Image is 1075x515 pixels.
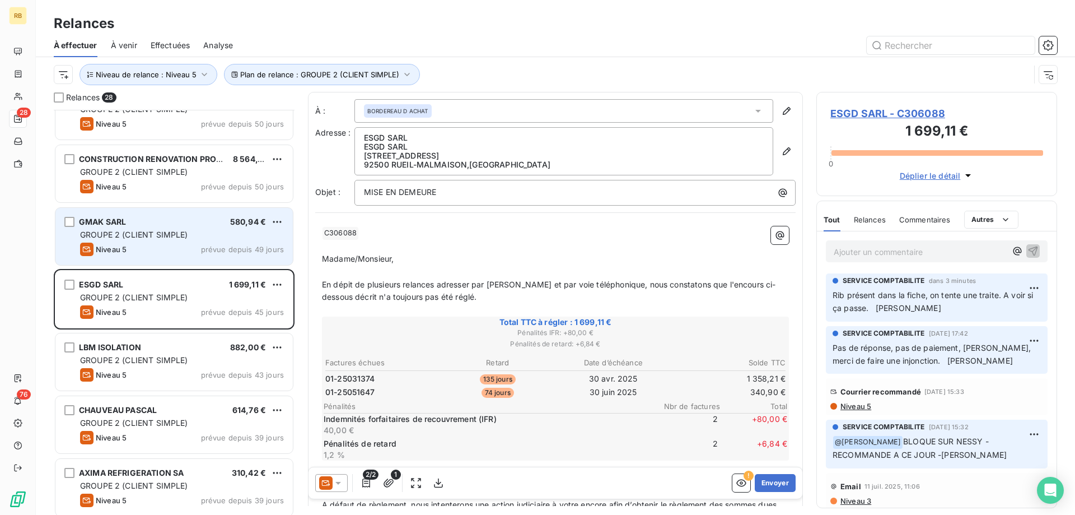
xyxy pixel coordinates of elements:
[324,414,648,425] p: Indemnités forfaitaires de recouvrement (IFR)
[80,355,188,365] span: GROUPE 2 (CLIENT SIMPLE)
[201,370,284,379] span: prévue depuis 43 jours
[899,215,951,224] span: Commentaires
[80,167,188,177] span: GROUPE 2 (CLIENT SIMPLE)
[867,36,1035,54] input: Rechercher
[364,133,764,142] p: ESGD SARL
[830,106,1043,121] span: ESGD SARL - C306088
[203,40,233,51] span: Analyse
[240,70,399,79] span: Plan de relance : GROUPE 2 (CLIENT SIMPLE)
[325,373,375,384] span: 01-25031374
[653,402,720,411] span: Nbr de factures
[79,468,184,477] span: AXIMA REFRIGERATION SA
[80,230,188,239] span: GROUPE 2 (CLIENT SIMPLE)
[151,40,190,51] span: Effectuées
[324,339,787,349] span: Pénalités de retard : + 6,84 €
[364,187,436,197] span: MISE EN DEMEURE
[324,438,648,449] p: Pénalités de retard
[96,308,127,317] span: Niveau 5
[315,128,350,137] span: Adresse :
[843,328,924,338] span: SERVICE COMPTABILITE
[54,13,114,34] h3: Relances
[17,108,31,118] span: 28
[230,217,266,226] span: 580,94 €
[201,308,284,317] span: prévue depuis 45 jours
[96,245,127,254] span: Niveau 5
[556,373,671,385] td: 30 avr. 2025
[833,437,1007,460] span: BLOQUE SUR NESSY -RECOMMANDE A CE JOUR -[PERSON_NAME]
[720,402,787,411] span: Total
[322,500,779,509] span: A défaut de règlement, nous intenterons une action judiciaire à votre encore afin d’obtenir le rè...
[964,211,1018,229] button: Autres
[201,119,284,128] span: prévue depuis 50 jours
[651,438,718,461] span: 2
[324,425,648,436] p: 40,00 €
[364,142,764,151] p: ESGD SARL
[480,374,516,384] span: 135 jours
[325,357,440,369] th: Factures échues
[324,402,653,411] span: Pénalités
[839,402,871,411] span: Niveau 5
[96,70,197,79] span: Niveau de relance : Niveau 5
[201,433,284,442] span: prévue depuis 39 jours
[322,227,358,240] span: C306088
[96,370,127,379] span: Niveau 5
[720,414,787,436] span: + 80,00 €
[829,159,833,168] span: 0
[230,342,266,352] span: 882,00 €
[364,160,764,169] p: 92500 RUEIL-MALMAISON , [GEOGRAPHIC_DATA]
[80,418,188,428] span: GROUPE 2 (CLIENT SIMPLE)
[367,107,428,115] span: BORDEREAU D ACHAT
[843,422,924,432] span: SERVICE COMPTABILITE
[322,280,776,302] span: En dépit de plusieurs relances adresser par [PERSON_NAME] et par voie téléphonique, nous constato...
[201,496,284,505] span: prévue depuis 39 jours
[325,387,375,398] span: 01-25051647
[79,217,126,226] span: GMAK SARL
[391,470,401,480] span: 1
[232,468,266,477] span: 310,42 €
[315,105,354,117] label: À :
[672,373,787,385] td: 1 358,21 €
[833,290,1036,313] span: Rib présent dans la fiche, on tente une traite. A voir si ça passe. [PERSON_NAME]
[651,414,718,436] span: 2
[755,474,796,492] button: Envoyer
[9,490,27,508] img: Logo LeanPay
[315,187,340,197] span: Objet :
[233,154,272,164] span: 8 564,11 €
[324,317,787,328] span: Total TTC à régler : 1 699,11 €
[96,496,127,505] span: Niveau 5
[929,277,976,284] span: dans 3 minutes
[80,293,188,302] span: GROUPE 2 (CLIENT SIMPLE)
[111,40,137,51] span: À venir
[96,119,127,128] span: Niveau 5
[363,470,378,480] span: 2/2
[833,436,903,449] span: @ [PERSON_NAME]
[924,388,964,395] span: [DATE] 15:33
[840,482,861,491] span: Email
[672,386,787,398] td: 340,90 €
[79,405,157,415] span: CHAUVEAU PASCAL
[79,154,250,164] span: CONSTRUCTION RENOVATION PROMOTION
[929,330,968,337] span: [DATE] 17:42
[864,483,920,490] span: 11 juil. 2025, 11:06
[80,481,188,490] span: GROUPE 2 (CLIENT SIMPLE)
[482,388,514,398] span: 74 jours
[672,357,787,369] th: Solde TTC
[66,92,100,103] span: Relances
[96,182,127,191] span: Niveau 5
[232,405,266,415] span: 614,76 €
[833,343,1033,365] span: Pas de réponse, pas de paiement, [PERSON_NAME], merci de faire une injonction. [PERSON_NAME]
[441,357,555,369] th: Retard
[324,328,787,338] span: Pénalités IFR : + 80,00 €
[896,169,978,182] button: Déplier le détail
[102,92,116,103] span: 28
[229,280,267,289] span: 1 699,11 €
[79,280,123,289] span: ESGD SARL
[854,215,886,224] span: Relances
[201,245,284,254] span: prévue depuis 49 jours
[1037,477,1064,504] div: Open Intercom Messenger
[830,121,1043,143] h3: 1 699,11 €
[96,433,127,442] span: Niveau 5
[9,7,27,25] div: RB
[54,110,295,515] div: grid
[324,449,648,461] p: 1,2 %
